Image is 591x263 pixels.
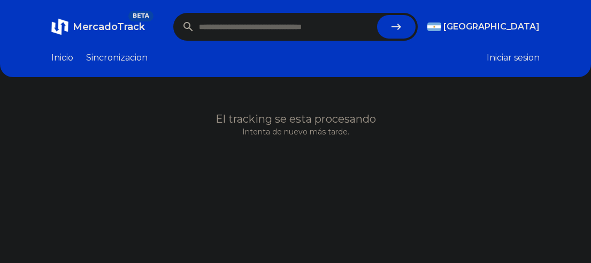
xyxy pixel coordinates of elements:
a: Inicio [51,51,73,64]
span: MercadoTrack [73,21,145,33]
span: [GEOGRAPHIC_DATA] [443,20,540,33]
span: BETA [128,11,153,21]
a: MercadoTrackBETA [51,18,145,35]
p: Intenta de nuevo más tarde. [51,126,540,137]
button: [GEOGRAPHIC_DATA] [427,20,540,33]
a: Sincronizacion [86,51,148,64]
button: Iniciar sesion [487,51,540,64]
img: MercadoTrack [51,18,68,35]
img: Argentina [427,22,441,31]
h1: El tracking se esta procesando [51,111,540,126]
